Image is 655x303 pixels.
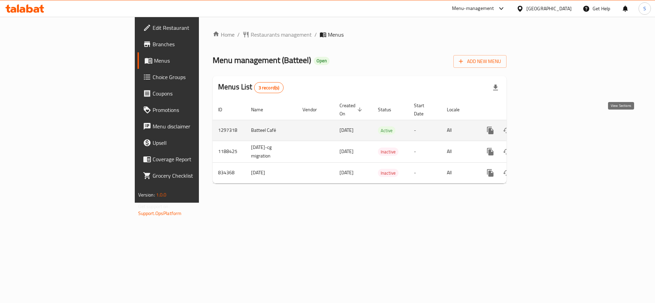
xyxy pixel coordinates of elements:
span: Menu disclaimer [153,122,239,130]
span: Version: [138,190,155,199]
td: [DATE] [246,162,297,183]
td: Batteel Café [246,120,297,141]
div: Export file [487,79,504,96]
a: Grocery Checklist [138,167,244,184]
li: / [314,30,317,39]
span: Edit Restaurant [153,24,239,32]
a: Upsell [138,135,244,151]
td: - [408,141,441,162]
span: [DATE] [340,168,354,177]
span: Status [378,105,400,114]
span: Add New Menu [459,57,501,66]
a: Restaurants management [242,30,312,39]
span: Inactive [378,169,398,177]
span: Get support on: [138,202,170,211]
span: Menus [154,56,239,65]
span: Inactive [378,148,398,156]
h2: Menus List [218,82,284,93]
a: Coverage Report [138,151,244,167]
span: Active [378,127,395,135]
span: Upsell [153,139,239,147]
button: Add New Menu [453,55,507,68]
span: Name [251,105,272,114]
span: Created On [340,101,364,118]
span: S [643,5,646,12]
span: [DATE] [340,126,354,135]
span: Coupons [153,89,239,98]
span: Choice Groups [153,73,239,81]
td: All [441,120,477,141]
td: All [441,162,477,183]
span: Promotions [153,106,239,114]
td: [DATE]-cg migration [246,141,297,162]
a: Support.OpsPlatform [138,209,182,218]
div: Active [378,126,395,135]
td: - [408,120,441,141]
a: Menu disclaimer [138,118,244,135]
a: Coupons [138,85,244,102]
span: Restaurants management [251,30,312,39]
a: Edit Restaurant [138,20,244,36]
span: Grocery Checklist [153,172,239,180]
span: Menus [328,30,344,39]
td: All [441,141,477,162]
button: Change Status [499,122,515,139]
a: Menus [138,52,244,69]
span: ID [218,105,231,114]
a: Promotions [138,102,244,118]
span: Locale [447,105,468,114]
span: Menu management ( Batteel ) [213,52,311,68]
a: Branches [138,36,244,52]
button: Change Status [499,165,515,181]
a: Choice Groups [138,69,244,85]
span: 1.0.0 [156,190,167,199]
div: [GEOGRAPHIC_DATA] [526,5,572,12]
div: Menu-management [452,4,494,13]
span: 3 record(s) [254,85,284,91]
span: Start Date [414,101,433,118]
span: Open [314,58,330,64]
div: Open [314,57,330,65]
td: - [408,162,441,183]
button: more [482,122,499,139]
span: Coverage Report [153,155,239,163]
span: Branches [153,40,239,48]
div: Total records count [254,82,284,93]
span: [DATE] [340,147,354,156]
table: enhanced table [213,99,553,184]
button: Change Status [499,143,515,160]
th: Actions [477,99,553,120]
nav: breadcrumb [213,30,507,39]
span: Vendor [302,105,326,114]
button: more [482,143,499,160]
button: more [482,165,499,181]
